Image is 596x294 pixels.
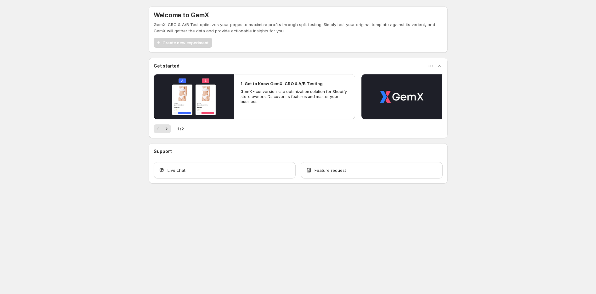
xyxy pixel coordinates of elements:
[162,124,171,133] button: Next
[154,74,234,119] button: Play video
[315,167,346,173] span: Feature request
[361,74,442,119] button: Play video
[167,167,185,173] span: Live chat
[154,11,209,19] h5: Welcome to GemX
[154,63,179,69] h3: Get started
[154,124,171,133] nav: Pagination
[154,21,443,34] p: GemX: CRO & A/B Test optimizes your pages to maximize profits through split testing. Simply test ...
[241,80,323,87] h2: 1. Get to Know GemX: CRO & A/B Testing
[177,126,184,132] span: 1 / 2
[241,89,349,104] p: GemX - conversion rate optimization solution for Shopify store owners. Discover its features and ...
[154,148,172,155] h3: Support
